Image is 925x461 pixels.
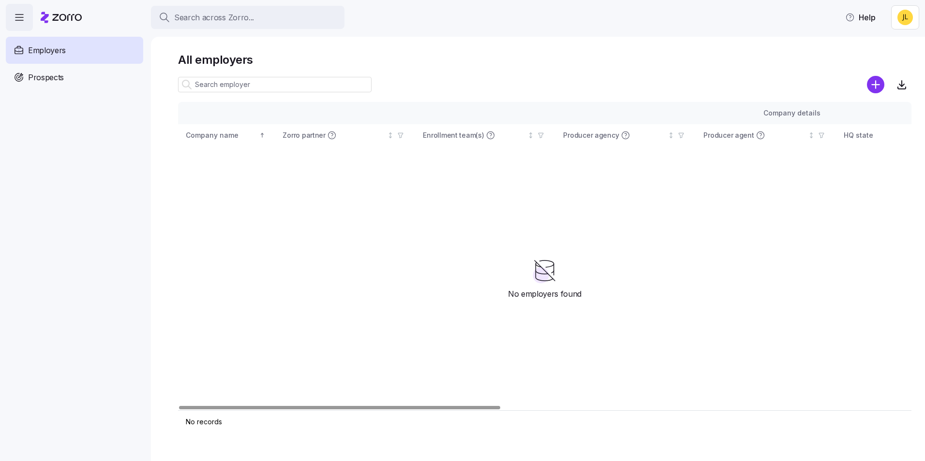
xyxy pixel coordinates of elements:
div: Not sorted [668,132,674,139]
span: Producer agency [563,130,619,140]
a: Prospects [6,64,143,91]
div: Not sorted [808,132,815,139]
th: Producer agencyNot sorted [555,124,696,146]
button: Help [837,8,883,27]
span: No employers found [508,288,582,300]
svg: add icon [867,76,884,93]
span: Producer agent [703,130,754,140]
a: Employers [6,37,143,64]
th: Producer agentNot sorted [696,124,836,146]
img: 4bbb7b38fb27464b0c02eb484b724bf2 [897,10,913,25]
input: Search employer [178,77,372,92]
span: Employers [28,44,66,57]
span: Prospects [28,72,64,84]
span: Search across Zorro... [174,12,254,24]
span: Enrollment team(s) [423,130,484,140]
th: Zorro partnerNot sorted [275,124,415,146]
th: Company nameSorted ascending [178,124,275,146]
h1: All employers [178,52,911,67]
th: Enrollment team(s)Not sorted [415,124,555,146]
span: Help [845,12,876,23]
div: Not sorted [527,132,534,139]
div: No records [186,417,821,427]
div: Sorted ascending [259,132,266,139]
span: Zorro partner [283,130,325,140]
div: Company name [186,130,257,141]
div: Not sorted [387,132,394,139]
button: Search across Zorro... [151,6,344,29]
